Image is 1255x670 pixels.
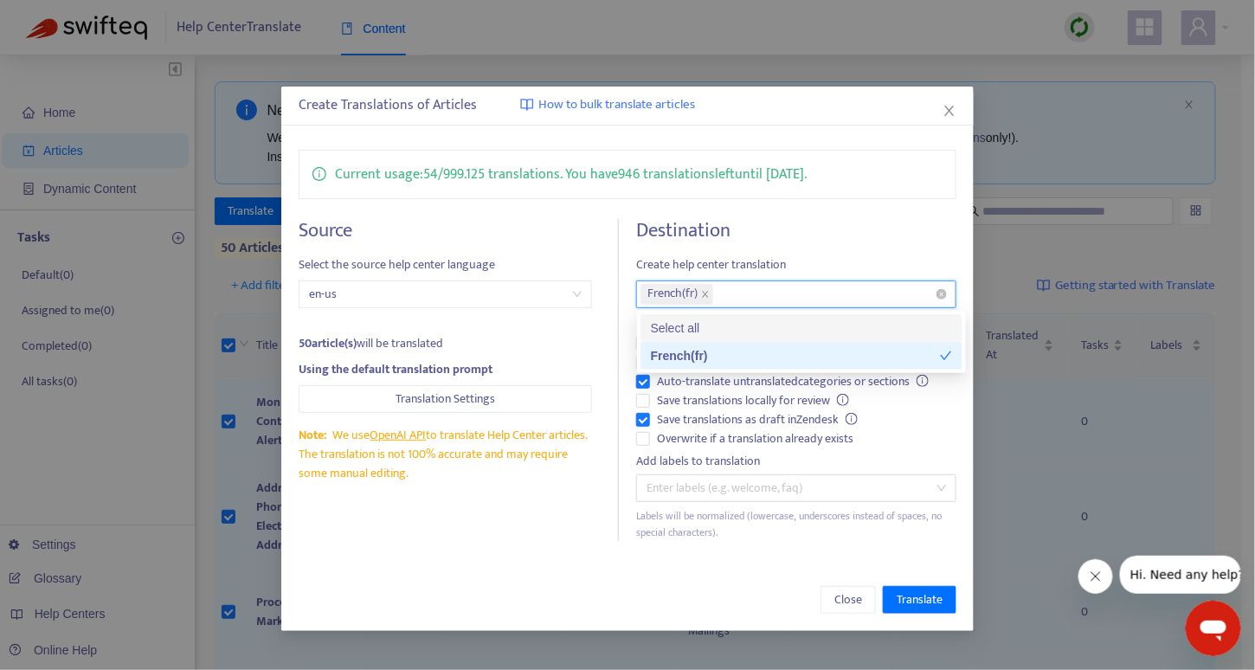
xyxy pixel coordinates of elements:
button: Close [821,586,876,614]
a: How to bulk translate articles [520,95,695,115]
div: will be translated [299,334,592,353]
span: check [940,350,952,362]
img: image-link [520,98,534,112]
span: close-circle [936,289,947,300]
span: Save translations locally for review [650,391,856,410]
div: Create Translations of Articles [299,95,956,116]
button: Close [940,101,959,120]
span: Hi. Need any help? [10,12,125,26]
span: info-circle [312,164,326,181]
strong: 50 article(s) [299,333,357,353]
span: close [701,290,710,299]
button: Translate [883,586,956,614]
span: Create help center translation [636,255,956,274]
span: Auto-translate untranslated categories or sections [650,372,936,391]
div: Labels will be normalized (lowercase, underscores instead of spaces, no special characters). [636,508,956,541]
span: How to bulk translate articles [538,95,695,115]
iframe: Close message [1078,559,1113,594]
span: close [943,104,956,118]
div: Add labels to translation [636,452,956,471]
span: Overwrite if a translation already exists [650,429,860,448]
span: French ( fr ) [647,284,698,305]
a: OpenAI API [370,425,427,445]
button: Translation Settings [299,385,592,413]
span: Note: [299,425,326,445]
div: Using the default translation prompt [299,360,592,379]
p: Current usage: 54 / 999.125 translations . You have 946 translations left until [DATE] . [335,164,807,185]
span: info-circle [837,394,849,406]
span: en-us [309,281,582,307]
span: Translate [897,590,943,609]
div: We use to translate Help Center articles. The translation is not 100% accurate and may require so... [299,426,592,483]
iframe: Message from company [1120,556,1241,594]
span: info-circle [917,375,929,387]
span: Save translations as draft in Zendesk [650,410,865,429]
iframe: Button to launch messaging window [1186,601,1241,656]
div: Select all [640,314,962,342]
span: info-circle [846,413,858,425]
span: Select the source help center language [299,255,592,274]
span: Translation Settings [396,390,495,409]
h4: Source [299,219,592,242]
h4: Destination [636,219,956,242]
div: Select all [651,319,952,338]
span: Close [834,590,862,609]
div: French ( fr ) [651,346,940,365]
